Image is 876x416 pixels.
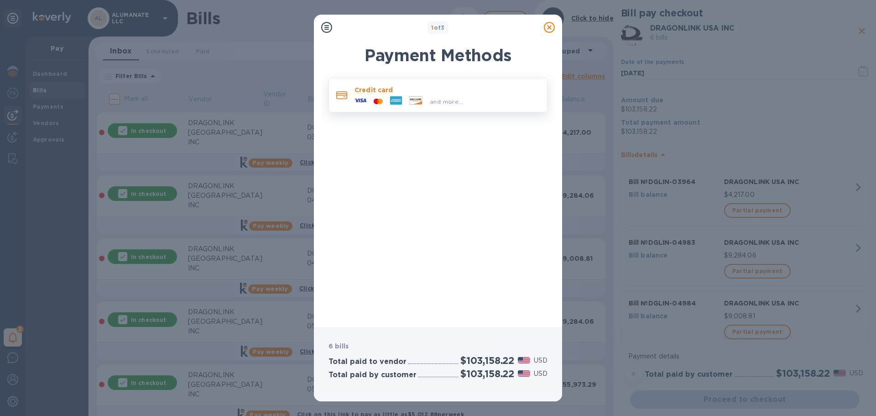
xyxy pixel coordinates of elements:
[534,369,547,379] p: USD
[518,370,530,377] img: USD
[431,24,445,31] b: of 3
[328,46,547,65] h1: Payment Methods
[355,85,540,95] p: Credit card
[430,98,463,105] span: and more...
[518,357,530,363] img: USD
[431,24,433,31] span: 1
[328,342,349,350] b: 6 bills
[534,356,547,365] p: USD
[460,355,514,366] h2: $103,158.22
[460,368,514,379] h2: $103,158.22
[328,358,407,366] h3: Total paid to vendor
[328,371,417,379] h3: Total paid by customer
